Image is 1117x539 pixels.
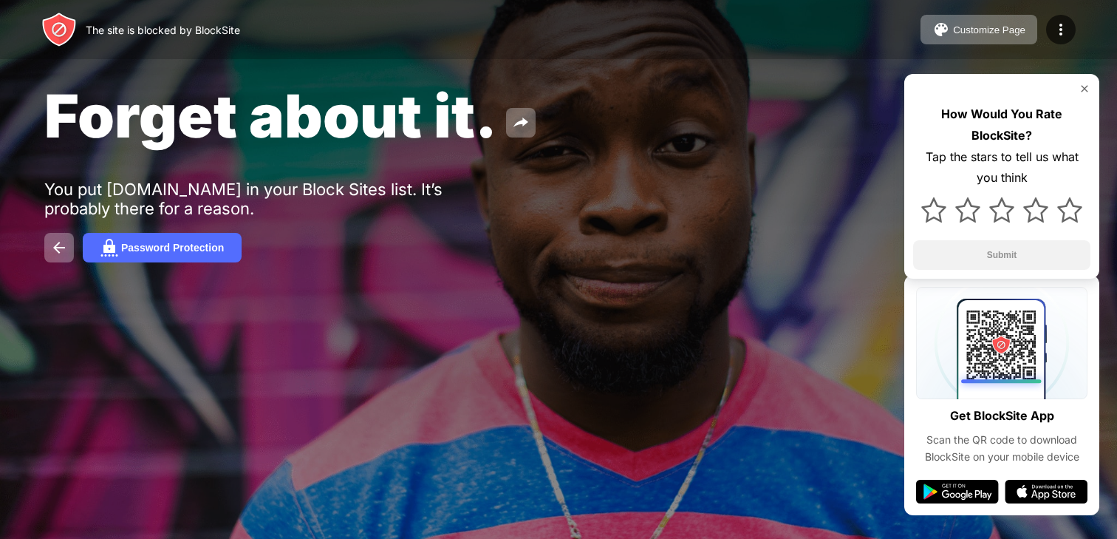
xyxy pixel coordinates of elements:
div: Scan the QR code to download BlockSite on your mobile device [916,432,1087,465]
img: star.svg [989,197,1014,223]
button: Customize Page [920,15,1037,44]
div: The site is blocked by BlockSite [86,24,240,36]
img: pallet.svg [932,21,950,38]
img: qrcode.svg [916,287,1087,399]
span: Forget about it. [44,80,497,152]
img: rate-us-close.svg [1079,83,1090,95]
img: menu-icon.svg [1052,21,1070,38]
img: app-store.svg [1005,480,1087,504]
img: back.svg [50,239,68,257]
div: Password Protection [121,242,224,254]
img: google-play.svg [916,480,999,504]
div: You put [DOMAIN_NAME] in your Block Sites list. It’s probably there for a reason. [44,180,501,218]
img: password.svg [100,239,118,257]
img: share.svg [512,114,530,132]
div: Tap the stars to tell us what you think [913,146,1090,189]
img: star.svg [921,197,946,223]
img: star.svg [955,197,980,223]
img: star.svg [1057,197,1082,223]
button: Password Protection [83,233,242,262]
img: header-logo.svg [41,12,77,47]
button: Submit [913,240,1090,270]
div: How Would You Rate BlockSite? [913,104,1090,146]
img: star.svg [1023,197,1048,223]
div: Customize Page [953,24,1025,35]
div: Get BlockSite App [950,405,1054,427]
